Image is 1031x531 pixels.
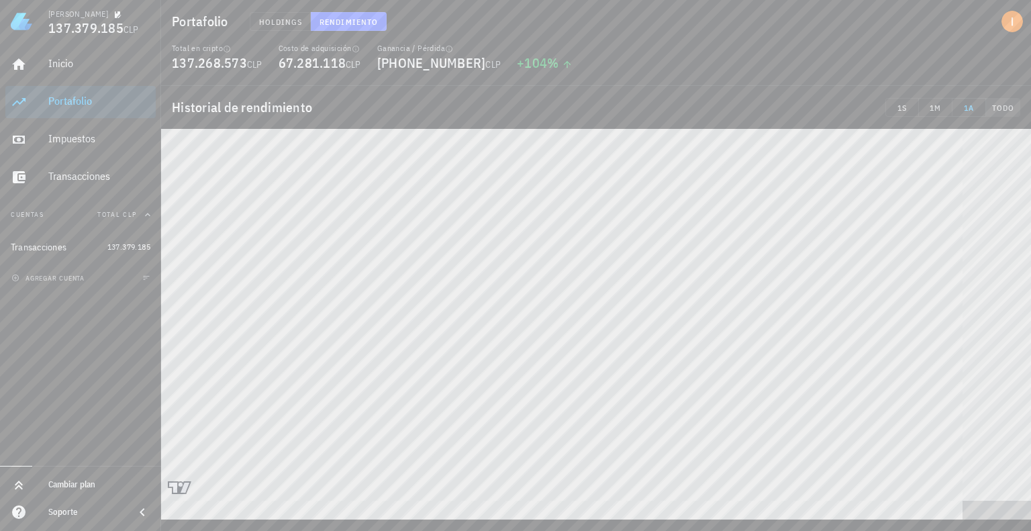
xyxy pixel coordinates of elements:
[5,86,156,118] a: Portafolio
[547,54,558,72] span: %
[986,98,1020,117] button: TODO
[48,132,150,145] div: Impuestos
[258,17,303,27] span: Holdings
[279,43,361,54] div: Costo de adquisición
[172,43,262,54] div: Total en cripto
[319,17,378,27] span: Rendimiento
[48,507,124,518] div: Soporte
[885,98,919,117] button: 1S
[48,19,124,37] span: 137.379.185
[5,48,156,81] a: Inicio
[107,242,150,252] span: 137.379.185
[958,103,980,113] span: 1A
[48,57,150,70] div: Inicio
[168,481,191,494] a: Charting by TradingView
[5,199,156,231] button: CuentasTotal CLP
[924,103,946,113] span: 1M
[952,98,986,117] button: 1A
[1001,11,1023,32] div: avatar
[485,58,501,70] span: CLP
[991,103,1014,113] span: TODO
[517,56,573,70] div: +104
[48,9,108,19] div: [PERSON_NAME]
[48,479,150,490] div: Cambiar plan
[377,54,486,72] span: [PHONE_NUMBER]
[5,124,156,156] a: Impuestos
[8,271,91,285] button: agregar cuenta
[11,242,66,253] div: Transacciones
[11,11,32,32] img: LedgiFi
[124,23,139,36] span: CLP
[891,103,913,113] span: 1S
[161,86,1031,129] div: Historial de rendimiento
[5,231,156,263] a: Transacciones 137.379.185
[311,12,387,31] button: Rendimiento
[48,95,150,107] div: Portafolio
[377,43,501,54] div: Ganancia / Pérdida
[919,98,952,117] button: 1M
[346,58,361,70] span: CLP
[279,54,346,72] span: 67.281.118
[14,274,85,283] span: agregar cuenta
[5,161,156,193] a: Transacciones
[172,54,247,72] span: 137.268.573
[97,210,137,219] span: Total CLP
[172,11,234,32] h1: Portafolio
[247,58,262,70] span: CLP
[48,170,150,183] div: Transacciones
[250,12,311,31] button: Holdings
